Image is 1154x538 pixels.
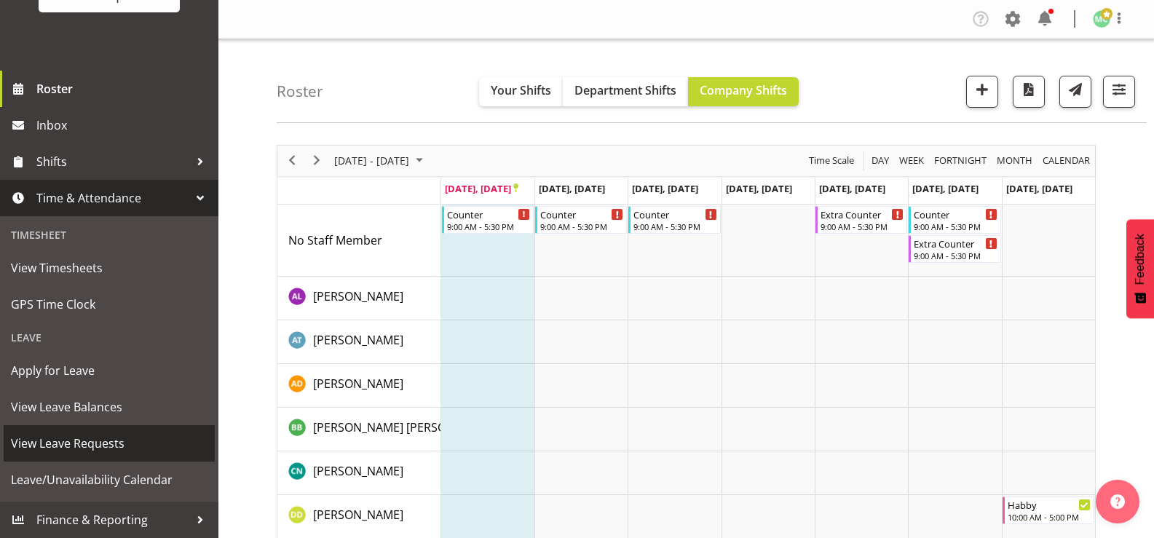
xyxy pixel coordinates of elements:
div: 9:00 AM - 5:30 PM [633,221,716,232]
td: Amelia Denz resource [277,364,441,408]
span: View Leave Balances [11,396,208,418]
span: Company Shifts [700,82,787,98]
span: Fortnight [933,151,988,170]
button: Next [307,151,327,170]
span: No Staff Member [288,232,382,248]
img: melissa-cowen2635.jpg [1093,10,1110,28]
span: Time Scale [807,151,855,170]
div: Timesheet [4,220,215,250]
span: Month [995,151,1034,170]
img: help-xxl-2.png [1110,494,1125,509]
a: GPS Time Clock [4,286,215,323]
span: Shifts [36,151,189,173]
span: [DATE], [DATE] [632,182,698,195]
h4: Roster [277,83,323,100]
span: Week [898,151,925,170]
a: [PERSON_NAME] [313,331,403,349]
a: View Leave Balances [4,389,215,425]
button: Send a list of all shifts for the selected filtered period to all rostered employees. [1059,76,1091,108]
span: [PERSON_NAME] [313,463,403,479]
div: 9:00 AM - 5:30 PM [914,250,997,261]
div: Counter [914,207,997,221]
button: Feedback - Show survey [1126,219,1154,318]
td: Beena Beena resource [277,408,441,451]
td: No Staff Member resource [277,205,441,277]
div: No Staff Member"s event - Counter Begin From Monday, September 22, 2025 at 9:00:00 AM GMT+12:00 E... [442,206,534,234]
button: Timeline Month [995,151,1035,170]
div: No Staff Member"s event - Counter Begin From Wednesday, September 24, 2025 at 9:00:00 AM GMT+12:0... [628,206,720,234]
a: Leave/Unavailability Calendar [4,462,215,498]
span: Your Shifts [491,82,551,98]
button: Department Shifts [563,77,688,106]
span: Department Shifts [574,82,676,98]
span: [DATE], [DATE] [726,182,792,195]
div: Counter [633,207,716,221]
button: Time Scale [807,151,857,170]
button: Fortnight [932,151,989,170]
td: Abigail Lane resource [277,277,441,320]
span: [PERSON_NAME] [313,376,403,392]
div: 9:00 AM - 5:30 PM [821,221,904,232]
span: [DATE], [DATE] [819,182,885,195]
div: Extra Counter [914,236,997,250]
button: Download a PDF of the roster according to the set date range. [1013,76,1045,108]
a: [PERSON_NAME] [313,375,403,392]
span: [DATE], [DATE] [539,182,605,195]
div: No Staff Member"s event - Extra Counter Begin From Friday, September 26, 2025 at 9:00:00 AM GMT+1... [815,206,907,234]
div: 9:00 AM - 5:30 PM [540,221,623,232]
span: Day [870,151,890,170]
span: Roster [36,78,211,100]
div: No Staff Member"s event - Extra Counter Begin From Saturday, September 27, 2025 at 9:00:00 AM GMT... [909,235,1000,263]
div: September 22 - 28, 2025 [329,146,432,176]
a: View Leave Requests [4,425,215,462]
a: [PERSON_NAME] [313,506,403,523]
div: Leave [4,323,215,352]
div: 9:00 AM - 5:30 PM [447,221,530,232]
a: No Staff Member [288,232,382,249]
a: View Timesheets [4,250,215,286]
span: Time & Attendance [36,187,189,209]
td: Alex-Micheal Taniwha resource [277,320,441,364]
span: [DATE], [DATE] [1006,182,1072,195]
div: 10:00 AM - 5:00 PM [1008,511,1091,523]
button: Month [1040,151,1093,170]
a: [PERSON_NAME] [313,462,403,480]
div: No Staff Member"s event - Counter Begin From Tuesday, September 23, 2025 at 9:00:00 AM GMT+12:00 ... [535,206,627,234]
span: View Leave Requests [11,432,208,454]
div: next period [304,146,329,176]
button: Filter Shifts [1103,76,1135,108]
div: Counter [447,207,530,221]
button: Previous [282,151,302,170]
span: [PERSON_NAME] [313,507,403,523]
div: No Staff Member"s event - Counter Begin From Saturday, September 27, 2025 at 9:00:00 AM GMT+12:00... [909,206,1000,234]
span: Feedback [1134,234,1147,285]
button: Timeline Week [897,151,927,170]
div: Counter [540,207,623,221]
span: GPS Time Clock [11,293,208,315]
span: [PERSON_NAME] [313,332,403,348]
span: [PERSON_NAME] [313,288,403,304]
span: Finance & Reporting [36,509,189,531]
td: Christine Neville resource [277,451,441,495]
span: [DATE], [DATE] [912,182,979,195]
button: Your Shifts [479,77,563,106]
div: Habby [1008,497,1091,512]
a: [PERSON_NAME] [313,288,403,305]
span: calendar [1041,151,1091,170]
button: September 2025 [332,151,430,170]
span: [PERSON_NAME] [PERSON_NAME] [313,419,497,435]
span: [DATE] - [DATE] [333,151,411,170]
a: [PERSON_NAME] [PERSON_NAME] [313,419,497,436]
button: Add a new shift [966,76,998,108]
div: Danielle Donselaar"s event - Habby Begin From Sunday, September 28, 2025 at 10:00:00 AM GMT+13:00... [1003,497,1094,524]
div: 9:00 AM - 5:30 PM [914,221,997,232]
button: Timeline Day [869,151,892,170]
button: Company Shifts [688,77,799,106]
span: View Timesheets [11,257,208,279]
a: Apply for Leave [4,352,215,389]
div: previous period [280,146,304,176]
div: Extra Counter [821,207,904,221]
span: Apply for Leave [11,360,208,381]
span: Inbox [36,114,211,136]
span: [DATE], [DATE] [445,182,518,195]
